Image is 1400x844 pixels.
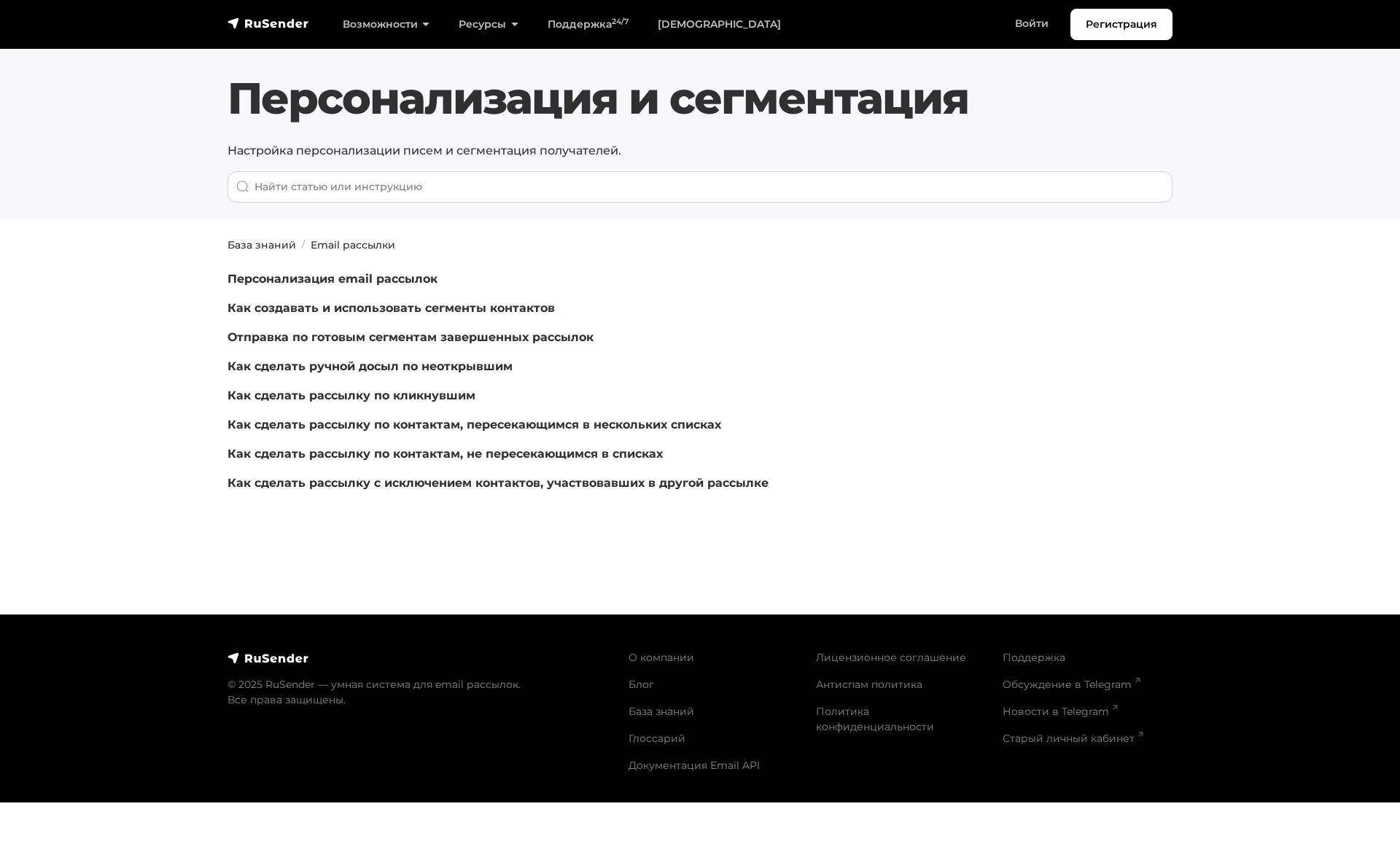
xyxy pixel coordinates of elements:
a: Антиспам политика [816,678,922,691]
a: Глоссарий [629,732,685,745]
a: Новости в Telegram [1003,705,1118,718]
a: Email рассылки [311,238,395,251]
nav: breadcrumb [219,238,1181,253]
h1: Персонализация и сегментация [227,72,1172,125]
a: База знаний [629,705,694,718]
a: Отправка по готовым сегментам завершенных рассылок [227,330,594,344]
a: Ресурсы [444,9,532,39]
a: Как сделать рассылку с исключением контактов, участвовавших в другой рассылке [227,476,769,490]
a: Персонализация email рассылок [227,272,437,286]
a: Как сделать рассылку по контактам, не пересекающимся в списках [227,447,663,461]
img: Поиск [236,180,249,193]
a: Войти [1000,9,1063,39]
p: © 2025 RuSender — умная система для email рассылок. Все права защищены. [227,677,611,708]
a: Как сделать ручной досыл по неоткрывшим [227,359,513,373]
a: Поддержка [1003,651,1065,664]
a: Обсуждение в Telegram [1003,678,1140,691]
a: Блог [629,678,654,691]
a: База знаний [227,238,296,251]
a: Как создавать и использовать сегменты контактов [227,301,555,315]
a: Как сделать рассылку по контактам, пересекающимся в нескольких списках [227,418,721,431]
a: [DEMOGRAPHIC_DATA] [643,9,796,39]
a: Как сделать рассылку по кликнувшим [227,388,475,402]
a: Возможности [328,9,444,39]
img: RuSender [227,16,309,31]
a: Лицензионное соглашение [816,651,966,664]
a: Старый личный кабинет [1003,732,1143,745]
p: Настройка персонализации писем и сегментация получателей. [227,142,1172,160]
a: Документация Email API [629,759,760,772]
a: Поддержка24/7 [533,9,643,39]
a: Регистрация [1070,9,1172,40]
input: When autocomplete results are available use up and down arrows to review and enter to go to the d... [227,171,1172,203]
sup: 24/7 [612,17,629,26]
a: О компании [629,651,694,664]
img: RuSender [227,651,309,665]
a: Политика конфиденциальности [816,705,934,733]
